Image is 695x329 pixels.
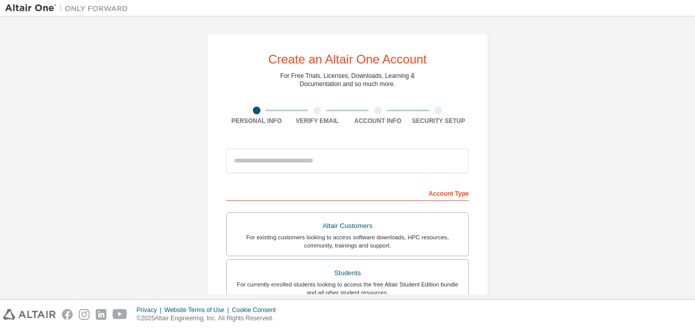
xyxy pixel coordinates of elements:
img: instagram.svg [79,309,90,320]
img: altair_logo.svg [3,309,56,320]
div: Website Terms of Use [164,306,232,314]
div: Account Info [347,117,408,125]
div: Students [233,266,462,280]
img: facebook.svg [62,309,73,320]
div: Privacy [137,306,164,314]
div: Altair Customers [233,219,462,233]
div: Create an Altair One Account [268,53,427,66]
img: youtube.svg [113,309,127,320]
div: Personal Info [226,117,287,125]
div: Verify Email [287,117,348,125]
div: For Free Trials, Licenses, Downloads, Learning & Documentation and so much more. [280,72,415,88]
div: For existing customers looking to access software downloads, HPC resources, community, trainings ... [233,233,462,250]
div: For currently enrolled students looking to access the free Altair Student Edition bundle and all ... [233,280,462,297]
img: linkedin.svg [96,309,106,320]
div: Cookie Consent [232,306,281,314]
div: Account Type [226,184,469,201]
img: Altair One [5,3,133,13]
div: Security Setup [408,117,469,125]
p: © 2025 Altair Engineering, Inc. All Rights Reserved. [137,314,282,323]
